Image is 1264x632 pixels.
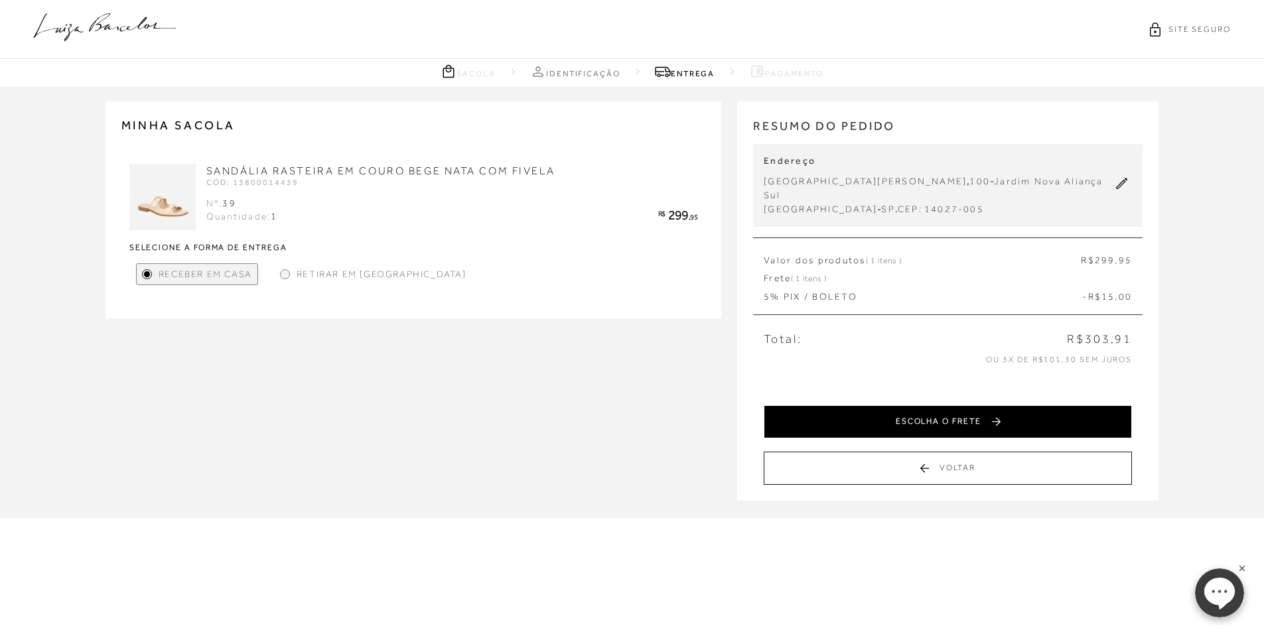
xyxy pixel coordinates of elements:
[969,176,990,186] span: 100
[764,202,1112,216] div: - .
[689,213,698,221] span: ,95
[764,176,967,186] span: [GEOGRAPHIC_DATA][PERSON_NAME]
[1168,24,1231,35] span: SITE SEGURO
[1082,290,1132,304] span: -R$15,00
[986,355,1132,364] span: ou 3x de R$101,30 sem juros
[668,208,689,222] span: 299
[924,204,984,214] span: 14027-005
[866,256,902,265] span: ( 1 itens )
[898,204,922,214] span: CEP:
[297,267,466,281] span: Retirar em [GEOGRAPHIC_DATA]
[764,272,827,285] span: Frete
[658,210,666,218] span: R$
[764,452,1132,485] button: Voltar
[222,198,236,208] span: 39
[764,405,1132,438] button: ESCOLHA O FRETE
[753,117,1143,145] h2: RESUMO DO PEDIDO
[655,63,715,80] a: Entrega
[764,331,802,348] span: Total:
[206,178,299,187] span: CÓD: 13800014439
[159,267,252,281] span: Receber em Casa
[764,174,1112,202] div: , -
[791,274,827,283] span: ( 1 itens )
[1081,255,1094,265] span: R$
[129,164,196,230] img: SANDÁLIA RASTEIRA EM COURO BEGE NATA COM FIVELA
[764,155,1112,168] p: Endereço
[881,204,894,214] span: SP
[764,291,857,302] span: 5% PIX / BOLETO
[530,63,620,80] a: Identificação
[129,243,698,251] strong: Selecione a forma de entrega
[1095,255,1115,265] span: 299
[764,204,877,214] span: [GEOGRAPHIC_DATA]
[441,63,496,80] a: Sacola
[764,176,1103,200] span: Jardim Nova Aliança Sul
[271,211,277,221] span: 1
[206,210,278,223] div: Quantidade:
[121,117,706,133] h2: MINHA SACOLA
[1115,255,1132,265] span: ,95
[206,197,278,210] div: Nº:
[764,254,901,267] span: Valor dos produtos
[1067,331,1132,348] span: R$303,91
[206,165,555,177] a: SANDÁLIA RASTEIRA EM COURO BEGE NATA COM FIVELA
[749,63,823,80] a: Pagamento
